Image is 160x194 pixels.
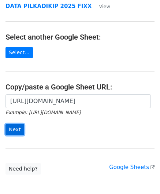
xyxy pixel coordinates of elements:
[5,110,81,115] small: Example: [URL][DOMAIN_NAME]
[123,159,160,194] iframe: Chat Widget
[5,163,41,175] a: Need help?
[5,33,155,41] h4: Select another Google Sheet:
[5,94,151,108] input: Paste your Google Sheet URL here
[5,3,92,10] a: DATA PILKADIKIP 2025 FIXX
[92,3,110,10] a: View
[5,47,33,58] a: Select...
[5,124,24,135] input: Next
[99,4,110,9] small: View
[109,164,155,171] a: Google Sheets
[5,83,155,91] h4: Copy/paste a Google Sheet URL:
